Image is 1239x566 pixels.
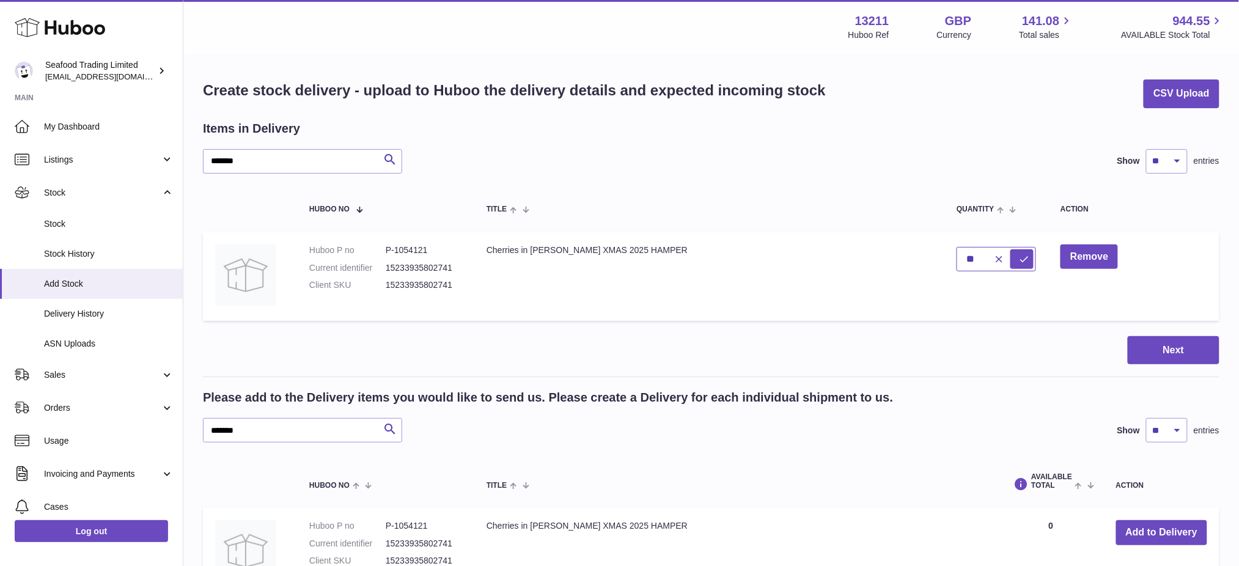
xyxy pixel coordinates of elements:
a: 141.08 Total sales [1019,13,1073,41]
span: Stock [44,187,161,199]
span: Listings [44,154,161,166]
span: 944.55 [1173,13,1210,29]
span: Delivery History [44,308,174,320]
div: Currency [937,29,972,41]
strong: GBP [945,13,971,29]
span: 141.08 [1022,13,1059,29]
span: Invoicing and Payments [44,468,161,480]
span: Sales [44,369,161,381]
strong: 13211 [855,13,889,29]
span: [EMAIL_ADDRESS][DOMAIN_NAME] [45,72,180,81]
div: Seafood Trading Limited [45,59,155,83]
div: Huboo Ref [848,29,889,41]
span: Stock [44,218,174,230]
a: Log out [15,520,168,542]
span: Orders [44,402,161,414]
span: Total sales [1019,29,1073,41]
span: Cases [44,501,174,513]
span: Stock History [44,248,174,260]
span: AVAILABLE Stock Total [1121,29,1224,41]
span: Add Stock [44,278,174,290]
span: ASN Uploads [44,338,174,350]
span: My Dashboard [44,121,174,133]
img: internalAdmin-13211@internal.huboo.com [15,62,33,80]
span: Usage [44,435,174,447]
a: 944.55 AVAILABLE Stock Total [1121,13,1224,41]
